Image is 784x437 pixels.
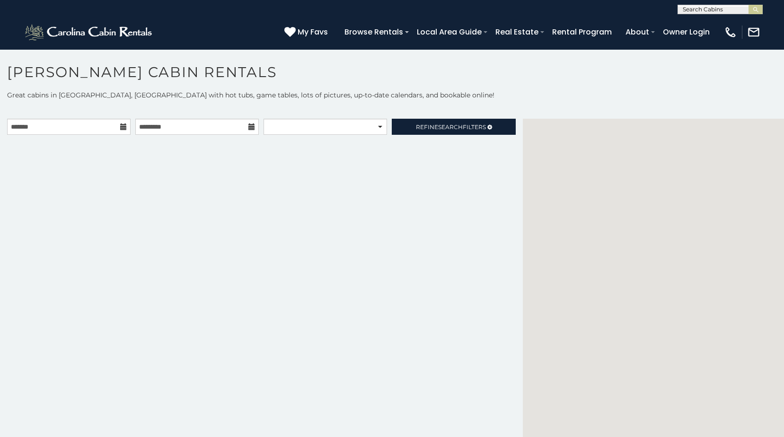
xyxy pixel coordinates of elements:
[340,24,408,40] a: Browse Rentals
[412,24,486,40] a: Local Area Guide
[747,26,760,39] img: mail-regular-white.png
[284,26,330,38] a: My Favs
[491,24,543,40] a: Real Estate
[658,24,714,40] a: Owner Login
[392,119,515,135] a: RefineSearchFilters
[298,26,328,38] span: My Favs
[547,24,617,40] a: Rental Program
[724,26,737,39] img: phone-regular-white.png
[24,23,155,42] img: White-1-2.png
[438,123,463,131] span: Search
[416,123,486,131] span: Refine Filters
[621,24,654,40] a: About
